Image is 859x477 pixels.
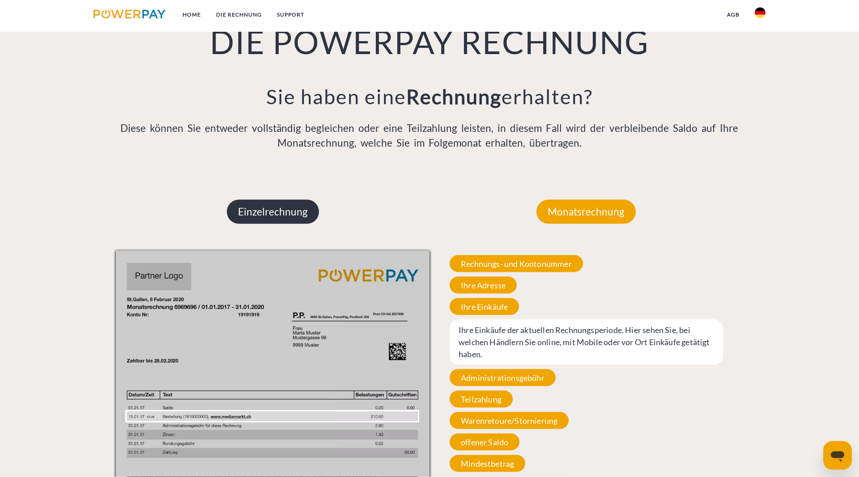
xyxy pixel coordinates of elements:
[116,84,743,109] h3: Sie haben eine erhalten?
[450,434,519,451] span: offener Saldo
[450,391,513,408] span: Teilzahlung
[450,369,556,386] span: Administrationsgebühr
[116,121,743,151] p: Diese können Sie entweder vollständig begleichen oder eine Teilzahlung leisten, in diesem Fall wi...
[450,412,569,429] span: Warenretoure/Stornierung
[823,441,852,470] iframe: Schaltfläche zum Öffnen des Messaging-Fensters
[450,255,583,272] span: Rechnungs- und Kontonummer
[719,7,747,23] a: agb
[208,7,269,23] a: DIE RECHNUNG
[450,320,723,365] span: Ihre Einkäufe der aktuellen Rechnungsperiode. Hier sehen Sie, bei welchen Händlern Sie online, mi...
[94,10,166,19] img: logo-powerpay.svg
[175,7,208,23] a: Home
[269,7,312,23] a: SUPPORT
[227,200,319,224] p: Einzelrechnung
[755,8,765,18] img: de
[450,455,525,472] span: Mindestbetrag
[406,84,502,109] b: Rechnung
[116,21,743,62] h1: DIE POWERPAY RECHNUNG
[536,200,636,224] p: Monatsrechnung
[450,298,519,315] span: Ihre Einkäufe
[450,277,517,294] span: Ihre Adresse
